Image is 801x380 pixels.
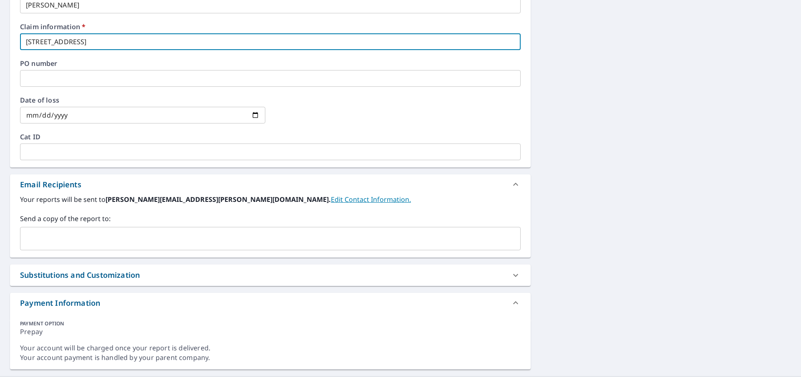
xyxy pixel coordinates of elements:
[20,343,521,353] div: Your account will be charged once your report is delivered.
[20,297,100,309] div: Payment Information
[106,195,331,204] b: [PERSON_NAME][EMAIL_ADDRESS][PERSON_NAME][DOMAIN_NAME].
[20,60,521,67] label: PO number
[20,320,521,327] div: PAYMENT OPTION
[10,264,531,286] div: Substitutions and Customization
[20,327,521,343] div: Prepay
[20,23,521,30] label: Claim information
[20,214,521,224] label: Send a copy of the report to:
[20,133,521,140] label: Cat ID
[331,195,411,204] a: EditContactInfo
[20,179,81,190] div: Email Recipients
[20,269,140,281] div: Substitutions and Customization
[20,97,265,103] label: Date of loss
[10,174,531,194] div: Email Recipients
[10,293,531,313] div: Payment Information
[20,194,521,204] label: Your reports will be sent to
[20,353,521,362] div: Your account payment is handled by your parent company.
